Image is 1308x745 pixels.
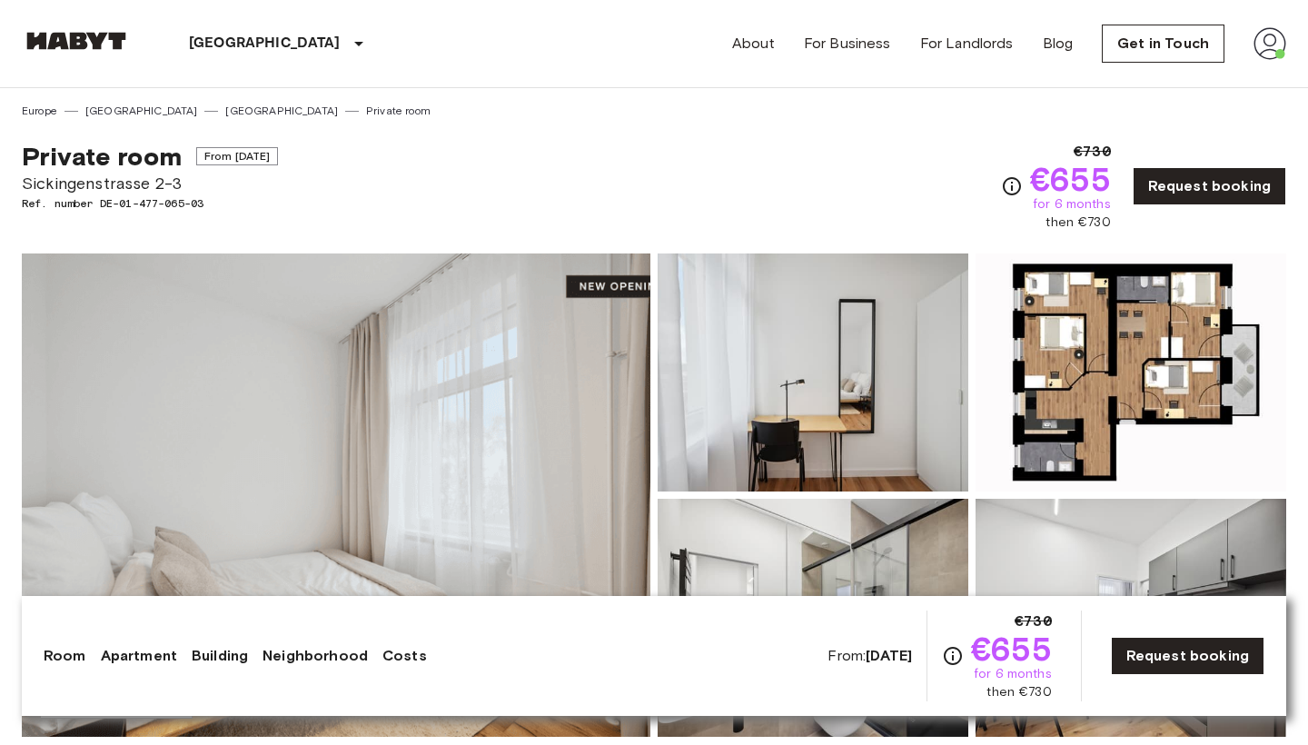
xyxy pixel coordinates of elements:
[22,103,57,119] a: Europe
[976,499,1286,737] img: Picture of unit DE-01-477-065-03
[658,499,968,737] img: Picture of unit DE-01-477-065-03
[1102,25,1224,63] a: Get in Touch
[22,195,278,212] span: Ref. number DE-01-477-065-03
[366,103,431,119] a: Private room
[1015,611,1052,632] span: €730
[44,645,86,667] a: Room
[196,147,279,165] span: From [DATE]
[22,32,131,50] img: Habyt
[866,647,912,664] b: [DATE]
[1045,214,1110,232] span: then €730
[1074,141,1111,163] span: €730
[658,253,968,492] img: Picture of unit DE-01-477-065-03
[189,33,341,55] p: [GEOGRAPHIC_DATA]
[1033,195,1111,214] span: for 6 months
[1030,163,1111,195] span: €655
[827,646,912,666] span: From:
[804,33,891,55] a: For Business
[976,253,1286,492] img: Picture of unit DE-01-477-065-03
[971,632,1052,665] span: €655
[732,33,775,55] a: About
[382,645,427,667] a: Costs
[986,683,1051,701] span: then €730
[942,645,964,667] svg: Check cost overview for full price breakdown. Please note that discounts apply to new joiners onl...
[22,253,650,737] img: Marketing picture of unit DE-01-477-065-03
[974,665,1052,683] span: for 6 months
[22,141,182,172] span: Private room
[85,103,198,119] a: [GEOGRAPHIC_DATA]
[1001,175,1023,197] svg: Check cost overview for full price breakdown. Please note that discounts apply to new joiners onl...
[101,645,177,667] a: Apartment
[1111,637,1264,675] a: Request booking
[1133,167,1286,205] a: Request booking
[263,645,368,667] a: Neighborhood
[920,33,1014,55] a: For Landlords
[225,103,338,119] a: [GEOGRAPHIC_DATA]
[1253,27,1286,60] img: avatar
[1043,33,1074,55] a: Blog
[192,645,248,667] a: Building
[22,172,278,195] span: Sickingenstrasse 2-3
